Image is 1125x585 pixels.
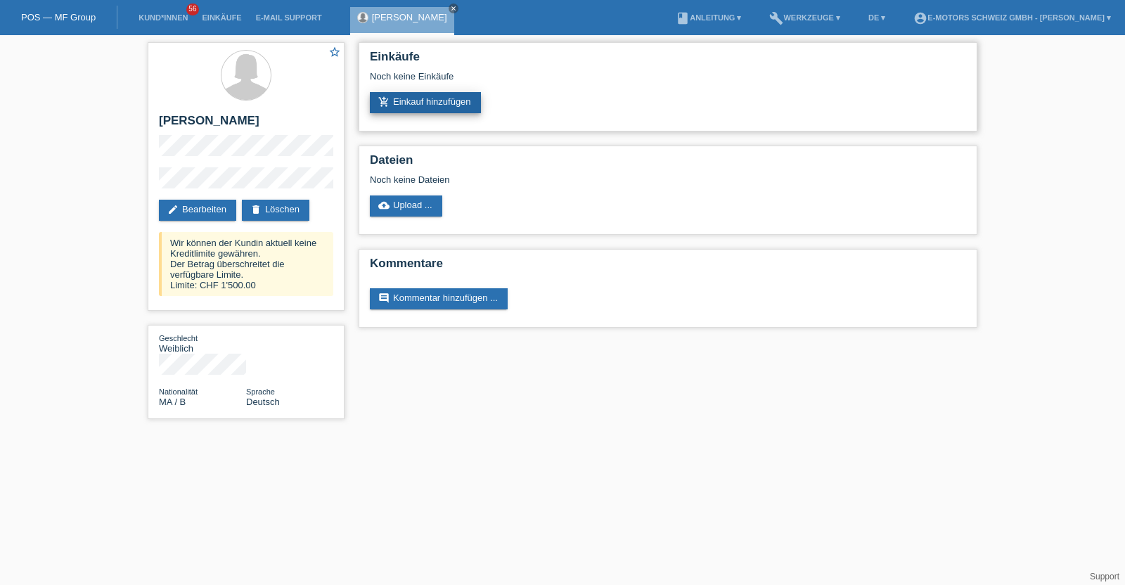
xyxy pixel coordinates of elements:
[370,288,508,309] a: commentKommentar hinzufügen ...
[762,13,847,22] a: buildWerkzeuge ▾
[328,46,341,58] i: star_border
[370,257,966,278] h2: Kommentare
[249,13,329,22] a: E-Mail Support
[246,387,275,396] span: Sprache
[669,13,748,22] a: bookAnleitung ▾
[769,11,783,25] i: build
[370,92,481,113] a: add_shopping_cartEinkauf hinzufügen
[186,4,199,15] span: 56
[378,292,390,304] i: comment
[159,334,198,342] span: Geschlecht
[370,50,966,71] h2: Einkäufe
[906,13,1118,22] a: account_circleE-Motors Schweiz GmbH - [PERSON_NAME] ▾
[159,387,198,396] span: Nationalität
[328,46,341,60] a: star_border
[21,12,96,22] a: POS — MF Group
[370,174,799,185] div: Noch keine Dateien
[372,12,447,22] a: [PERSON_NAME]
[246,397,280,407] span: Deutsch
[159,397,186,407] span: Marokko / B / 01.09.2022
[861,13,892,22] a: DE ▾
[370,71,966,92] div: Noch keine Einkäufe
[159,200,236,221] a: editBearbeiten
[378,96,390,108] i: add_shopping_cart
[449,4,458,13] a: close
[370,195,442,217] a: cloud_uploadUpload ...
[159,114,333,135] h2: [PERSON_NAME]
[450,5,457,12] i: close
[913,11,927,25] i: account_circle
[131,13,195,22] a: Kund*innen
[378,200,390,211] i: cloud_upload
[195,13,248,22] a: Einkäufe
[1090,572,1119,581] a: Support
[676,11,690,25] i: book
[159,333,246,354] div: Weiblich
[242,200,309,221] a: deleteLöschen
[370,153,966,174] h2: Dateien
[250,204,262,215] i: delete
[167,204,179,215] i: edit
[159,232,333,296] div: Wir können der Kundin aktuell keine Kreditlimite gewähren. Der Betrag überschreitet die verfügbar...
